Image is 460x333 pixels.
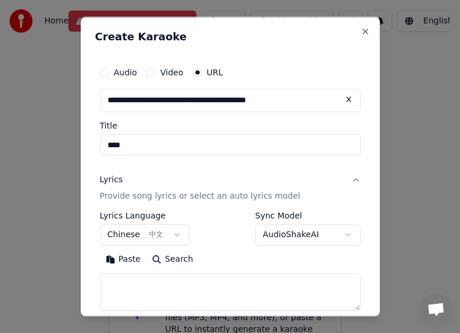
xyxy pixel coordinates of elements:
div: Lyrics [100,174,123,186]
button: Paste [100,249,147,268]
div: LyricsProvide song lyrics or select an auto lyrics model [100,211,361,320]
label: URL [207,68,223,77]
button: Search [146,249,199,268]
h2: Create Karaoke [95,32,365,42]
button: LyricsProvide song lyrics or select an auto lyrics model [100,165,361,211]
label: Title [100,122,361,130]
label: Audio [114,68,137,77]
label: Lyrics Language [100,211,190,219]
p: Provide song lyrics or select an auto lyrics model [100,190,300,202]
label: Sync Model [255,211,361,219]
label: Video [160,68,183,77]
